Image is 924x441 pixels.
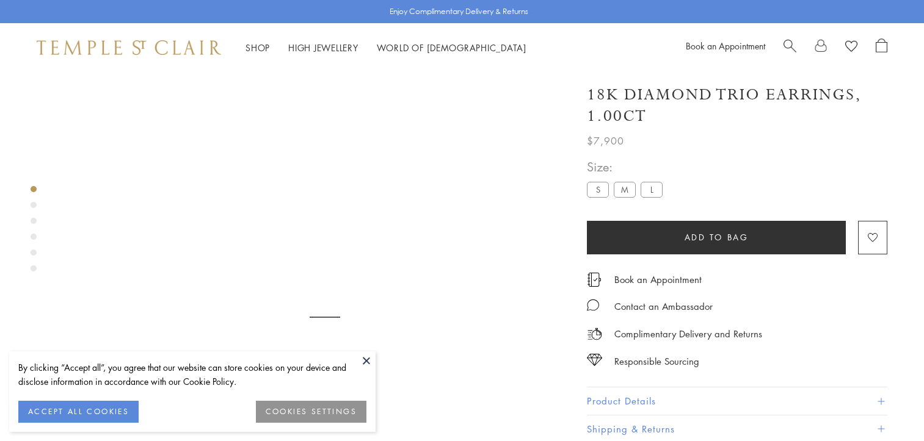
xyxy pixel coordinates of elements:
img: Temple St. Clair [37,40,221,55]
img: MessageIcon-01_2.svg [587,299,599,311]
label: S [587,182,609,197]
button: Product Details [587,387,887,415]
img: icon_appointment.svg [587,273,602,287]
button: COOKIES SETTINGS [256,401,366,423]
img: icon_delivery.svg [587,326,602,342]
p: Enjoy Complimentary Delivery & Returns [390,5,528,18]
span: Size: [587,157,668,177]
button: Add to bag [587,221,846,254]
img: icon_sourcing.svg [587,354,602,366]
label: M [614,182,636,197]
div: Responsible Sourcing [614,354,699,369]
a: Book an Appointment [686,40,765,52]
h1: 18K Diamond Trio Earrings, 1.00ct [587,84,887,127]
a: High JewelleryHigh Jewellery [288,41,358,54]
a: Open Shopping Bag [876,38,887,57]
nav: Main navigation [246,40,526,56]
p: Complimentary Delivery and Returns [614,326,762,342]
div: Product gallery navigation [31,183,37,281]
a: World of [DEMOGRAPHIC_DATA]World of [DEMOGRAPHIC_DATA] [377,41,526,54]
a: ShopShop [246,41,270,54]
div: Contact an Ambassador [614,299,713,314]
div: By clicking “Accept all”, you agree that our website can store cookies on your device and disclos... [18,360,366,389]
span: Add to bag [685,231,749,244]
a: View Wishlist [845,38,857,57]
label: L [641,182,663,197]
span: $7,900 [587,133,624,149]
button: ACCEPT ALL COOKIES [18,401,139,423]
a: Search [784,38,796,57]
a: Book an Appointment [614,273,702,286]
